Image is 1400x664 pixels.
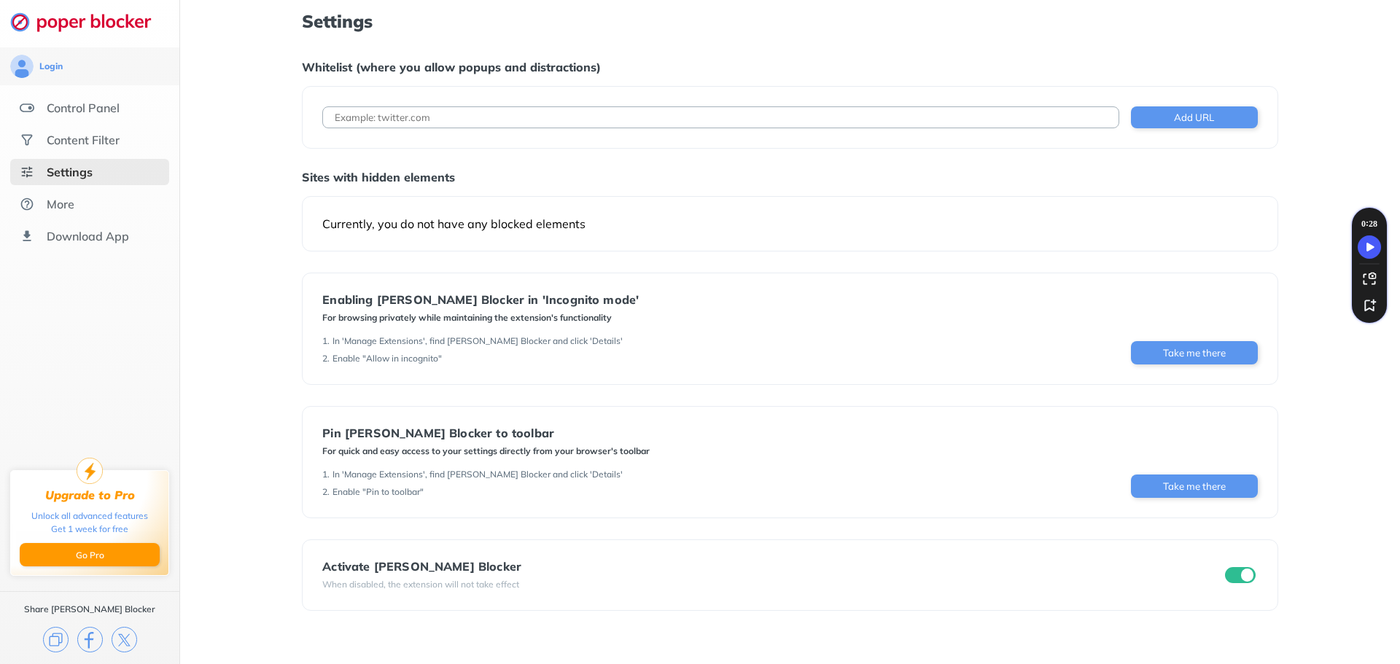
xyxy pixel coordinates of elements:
[322,579,521,590] div: When disabled, the extension will not take effect
[322,312,639,324] div: For browsing privately while maintaining the extension's functionality
[47,133,120,147] div: Content Filter
[322,216,1257,231] div: Currently, you do not have any blocked elements
[322,293,639,306] div: Enabling [PERSON_NAME] Blocker in 'Incognito mode'
[10,55,34,78] img: avatar.svg
[20,229,34,243] img: download-app.svg
[332,469,623,480] div: In 'Manage Extensions', find [PERSON_NAME] Blocker and click 'Details'
[1131,474,1258,498] button: Take me there
[332,335,623,347] div: In 'Manage Extensions', find [PERSON_NAME] Blocker and click 'Details'
[20,165,34,179] img: settings-selected.svg
[322,426,650,440] div: Pin [PERSON_NAME] Blocker to toolbar
[332,353,442,364] div: Enable "Allow in incognito"
[20,543,160,566] button: Go Pro
[20,133,34,147] img: social.svg
[302,12,1277,31] h1: Settings
[77,627,103,652] img: facebook.svg
[39,60,63,72] div: Login
[77,458,103,484] img: upgrade-to-pro.svg
[45,488,135,502] div: Upgrade to Pro
[112,627,137,652] img: x.svg
[322,469,330,480] div: 1 .
[47,229,129,243] div: Download App
[322,445,650,457] div: For quick and easy access to your settings directly from your browser's toolbar
[302,170,1277,184] div: Sites with hidden elements
[1131,106,1258,128] button: Add URL
[24,604,155,615] div: Share [PERSON_NAME] Blocker
[31,509,148,523] div: Unlock all advanced features
[47,197,74,211] div: More
[322,486,330,498] div: 2 .
[302,60,1277,74] div: Whitelist (where you allow popups and distractions)
[322,335,330,347] div: 1 .
[43,627,69,652] img: copy.svg
[47,101,120,115] div: Control Panel
[322,560,521,573] div: Activate [PERSON_NAME] Blocker
[332,486,424,498] div: Enable "Pin to toolbar"
[47,165,93,179] div: Settings
[322,353,330,364] div: 2 .
[322,106,1119,128] input: Example: twitter.com
[20,197,34,211] img: about.svg
[51,523,128,536] div: Get 1 week for free
[10,12,167,32] img: logo-webpage.svg
[20,101,34,115] img: features.svg
[1131,341,1258,364] button: Take me there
